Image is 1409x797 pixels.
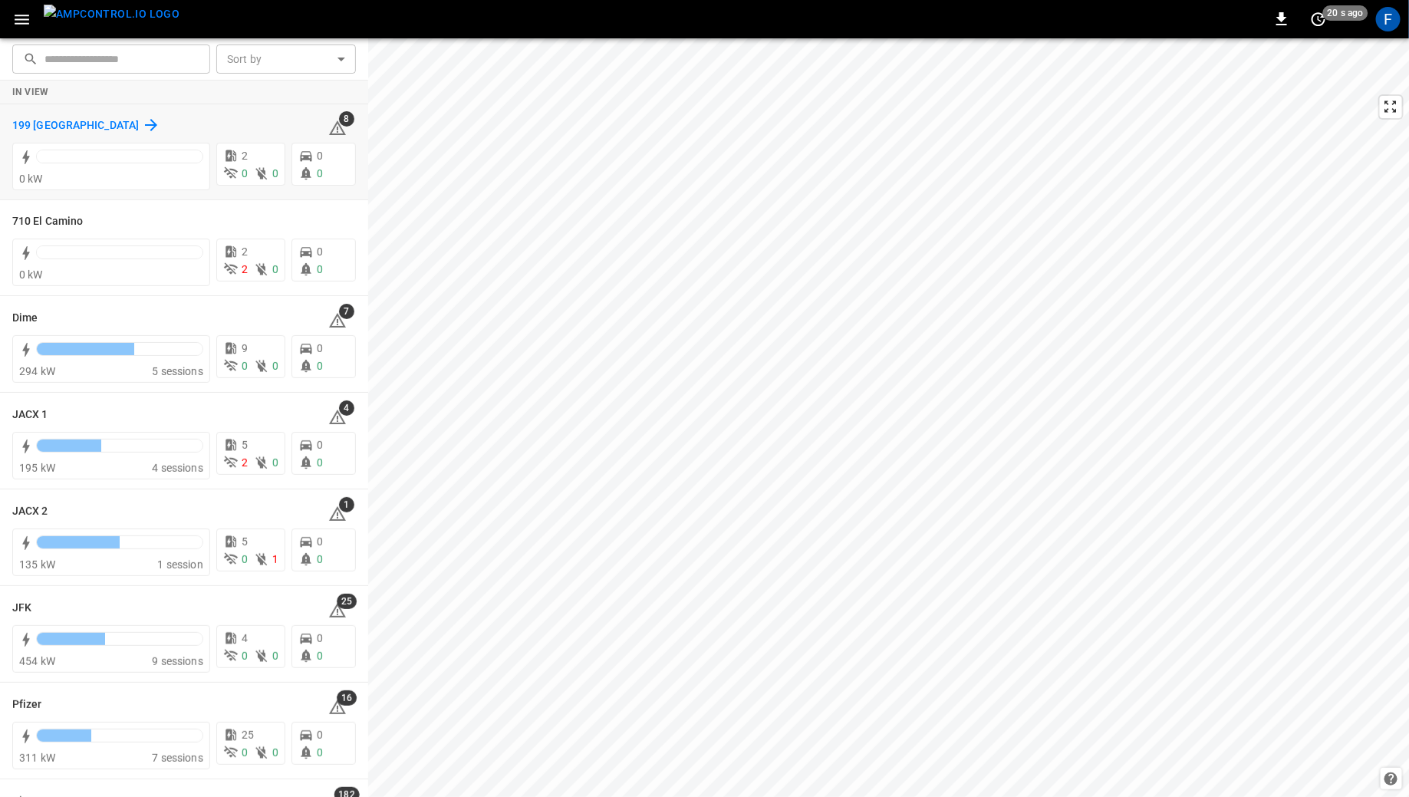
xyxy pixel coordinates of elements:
span: 2 [242,150,248,162]
span: 5 sessions [152,365,203,377]
span: 1 [339,497,354,512]
span: 25 [242,729,254,741]
span: 2 [242,263,248,275]
span: 4 [242,632,248,644]
span: 0 [317,342,323,354]
span: 135 kW [19,558,55,571]
span: 25 [337,594,357,609]
span: 0 [317,150,323,162]
span: 9 [242,342,248,354]
span: 0 kW [19,268,43,281]
span: 0 [272,263,278,275]
span: 0 [242,746,248,759]
span: 1 [272,553,278,565]
span: 1 session [157,558,202,571]
span: 7 [339,304,354,319]
span: 0 [242,553,248,565]
span: 0 [272,650,278,662]
span: 0 [242,650,248,662]
span: 0 [242,167,248,179]
span: 7 sessions [152,752,203,764]
span: 0 [272,746,278,759]
span: 0 [272,167,278,179]
h6: JACX 2 [12,503,48,520]
span: 2 [242,456,248,469]
h6: Dime [12,310,38,327]
h6: JACX 1 [12,407,48,423]
span: 5 [242,535,248,548]
span: 4 sessions [152,462,203,474]
span: 0 [317,456,323,469]
strong: In View [12,87,49,97]
span: 2 [242,245,248,258]
span: 4 [339,400,354,416]
div: profile-icon [1376,7,1401,31]
h6: 710 El Camino [12,213,83,230]
button: set refresh interval [1306,7,1331,31]
span: 0 [317,535,323,548]
span: 9 sessions [152,655,203,667]
span: 0 [317,439,323,451]
span: 0 [317,263,323,275]
span: 0 [317,553,323,565]
span: 0 [272,360,278,372]
span: 311 kW [19,752,55,764]
span: 294 kW [19,365,55,377]
h6: JFK [12,600,31,617]
h6: 199 Erie [12,117,139,134]
span: 16 [337,690,357,706]
span: 8 [339,111,354,127]
span: 0 [317,360,323,372]
span: 0 [317,245,323,258]
span: 20 s ago [1323,5,1368,21]
span: 0 [317,632,323,644]
span: 0 [317,746,323,759]
img: ampcontrol.io logo [44,5,179,24]
span: 0 [317,729,323,741]
h6: Pfizer [12,697,42,713]
span: 0 kW [19,173,43,185]
span: 195 kW [19,462,55,474]
span: 0 [317,167,323,179]
span: 0 [317,650,323,662]
span: 0 [272,456,278,469]
span: 5 [242,439,248,451]
span: 0 [242,360,248,372]
span: 454 kW [19,655,55,667]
